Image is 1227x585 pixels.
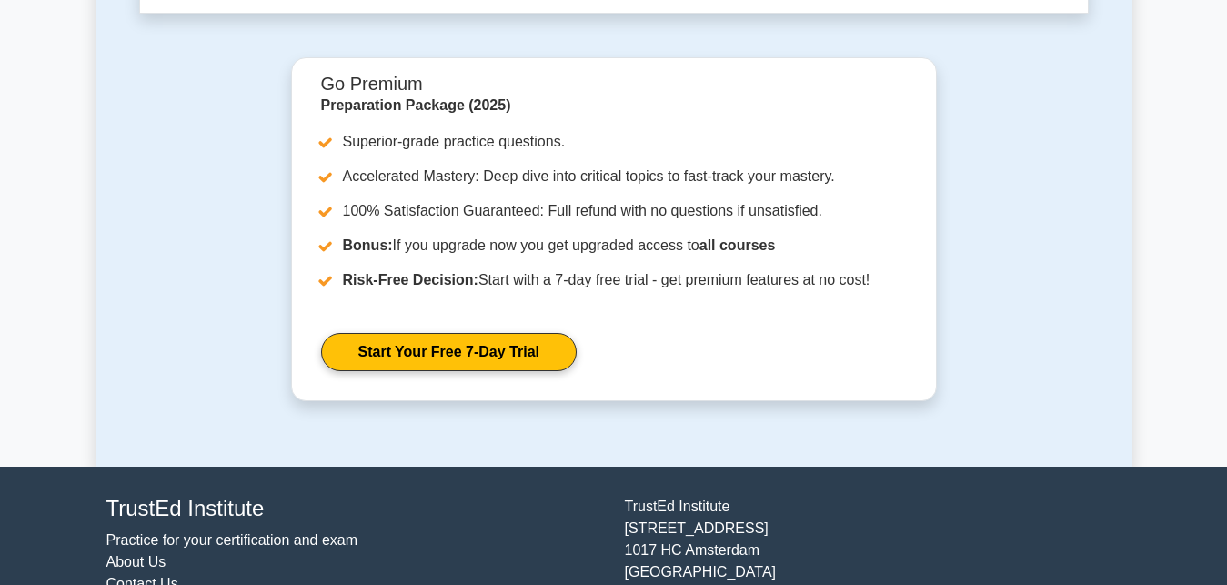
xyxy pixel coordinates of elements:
a: About Us [106,554,166,570]
a: Practice for your certification and exam [106,532,358,548]
h4: TrustEd Institute [106,496,603,522]
a: Start Your Free 7-Day Trial [321,333,577,371]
